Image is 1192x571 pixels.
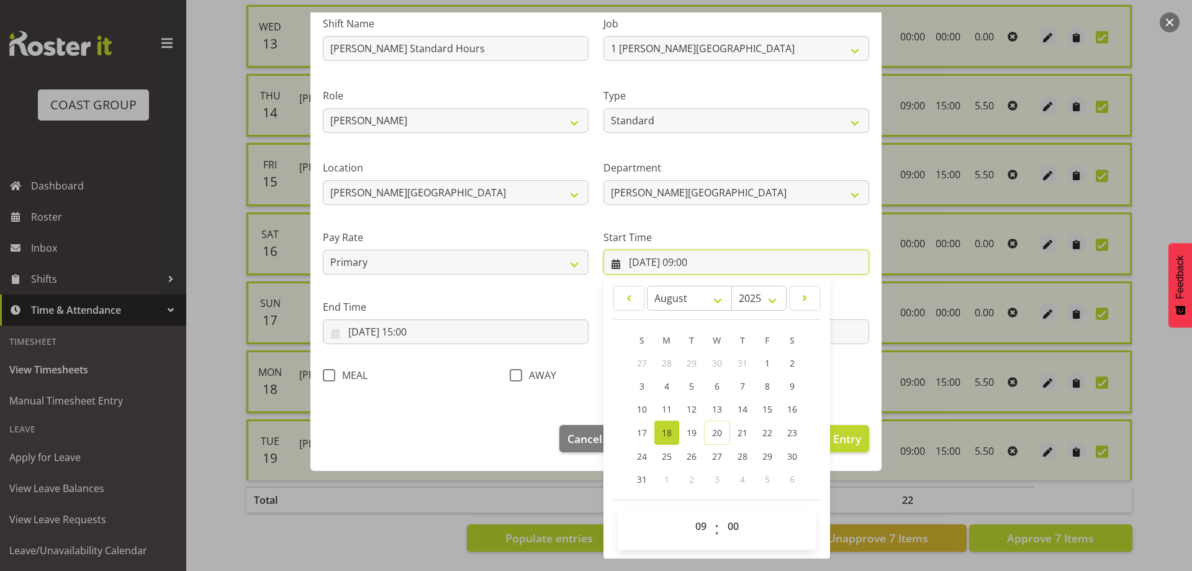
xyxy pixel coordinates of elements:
[704,421,730,445] a: 20
[630,398,654,421] a: 10
[323,319,589,344] input: Click to select...
[679,421,704,445] a: 19
[712,427,722,439] span: 20
[712,403,722,415] span: 13
[522,369,556,381] span: AWAY
[730,445,755,468] a: 28
[787,450,797,462] span: 30
[1168,243,1192,327] button: Feedback - Show survey
[792,431,861,446] span: Update Entry
[687,450,697,462] span: 26
[755,398,780,421] a: 15
[740,380,745,392] span: 7
[662,450,672,462] span: 25
[730,398,755,421] a: 14
[755,421,780,445] a: 22
[715,514,719,545] span: :
[704,398,730,421] a: 13
[1175,255,1186,299] span: Feedback
[689,380,694,392] span: 5
[787,403,797,415] span: 16
[712,450,722,462] span: 27
[755,352,780,375] a: 1
[780,352,805,375] a: 2
[639,380,644,392] span: 3
[730,375,755,398] a: 7
[630,445,654,468] a: 24
[664,380,669,392] span: 4
[637,450,647,462] span: 24
[323,299,589,314] label: End Time
[335,369,368,381] span: MEAL
[765,357,770,369] span: 1
[679,445,704,468] a: 26
[765,380,770,392] span: 8
[662,334,670,346] span: M
[687,357,697,369] span: 29
[740,473,745,485] span: 4
[630,375,654,398] a: 3
[687,403,697,415] span: 12
[323,230,589,245] label: Pay Rate
[323,88,589,103] label: Role
[679,375,704,398] a: 5
[323,36,589,61] input: Shift Name
[323,160,589,175] label: Location
[603,160,869,175] label: Department
[715,380,720,392] span: 6
[790,380,795,392] span: 9
[637,403,647,415] span: 10
[664,473,669,485] span: 1
[738,450,747,462] span: 28
[780,445,805,468] a: 30
[740,334,745,346] span: T
[687,427,697,439] span: 19
[780,421,805,445] a: 23
[755,445,780,468] a: 29
[765,473,770,485] span: 5
[704,375,730,398] a: 6
[662,403,672,415] span: 11
[637,427,647,439] span: 17
[603,250,869,275] input: Click to select...
[637,357,647,369] span: 27
[639,334,644,346] span: S
[323,16,589,31] label: Shift Name
[689,473,694,485] span: 2
[630,468,654,491] a: 31
[637,473,647,485] span: 31
[654,398,679,421] a: 11
[689,334,694,346] span: T
[654,445,679,468] a: 25
[662,427,672,439] span: 18
[603,88,869,103] label: Type
[603,230,869,245] label: Start Time
[762,403,772,415] span: 15
[790,334,795,346] span: S
[790,357,795,369] span: 2
[654,375,679,398] a: 4
[762,450,772,462] span: 29
[704,445,730,468] a: 27
[630,421,654,445] a: 17
[712,357,722,369] span: 30
[715,473,720,485] span: 3
[603,16,869,31] label: Job
[559,425,610,452] button: Cancel
[662,357,672,369] span: 28
[730,421,755,445] a: 21
[738,403,747,415] span: 14
[787,427,797,439] span: 23
[713,334,721,346] span: W
[755,375,780,398] a: 8
[762,427,772,439] span: 22
[738,427,747,439] span: 21
[790,473,795,485] span: 6
[780,398,805,421] a: 16
[679,398,704,421] a: 12
[567,431,602,447] span: Cancel
[738,357,747,369] span: 31
[654,421,679,445] a: 18
[765,334,769,346] span: F
[780,375,805,398] a: 9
